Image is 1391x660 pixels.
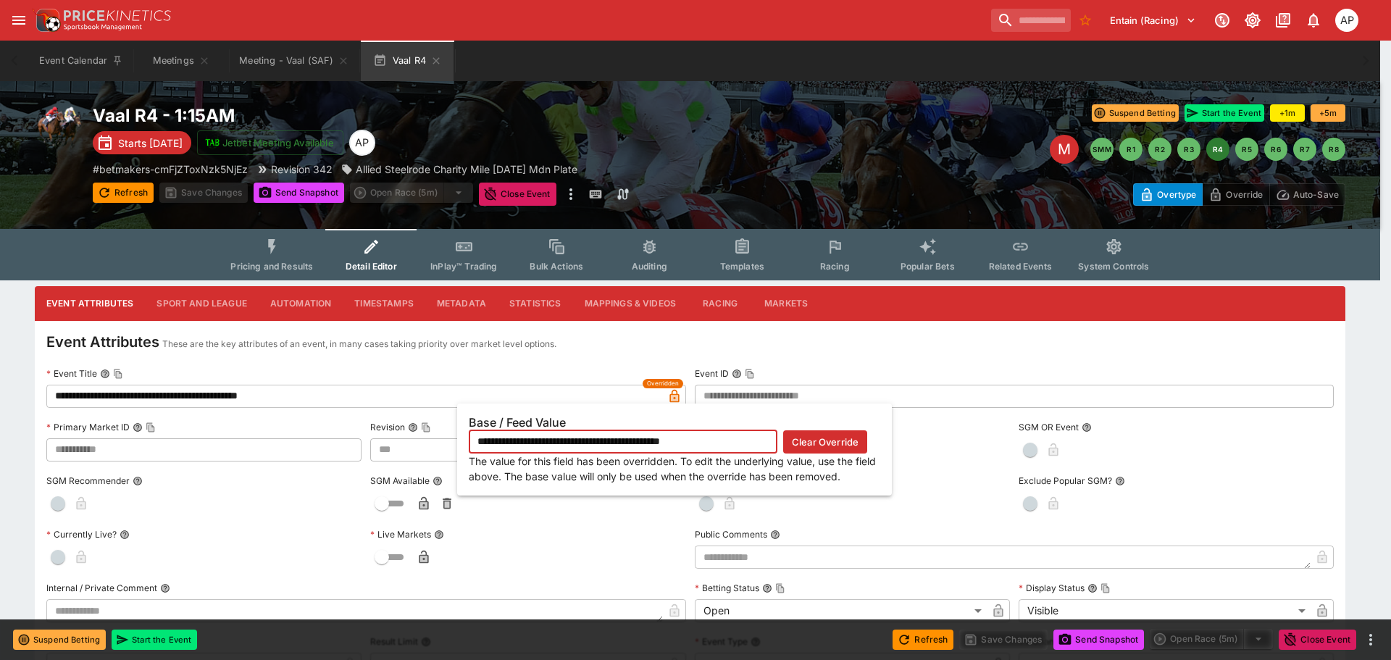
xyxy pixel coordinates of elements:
p: Copy To Clipboard [93,162,248,177]
p: SGM OR Event [1019,421,1079,433]
button: SMM [1090,138,1114,161]
button: R4 [1206,138,1229,161]
button: Start the Event [112,630,197,650]
button: Refresh [93,183,154,203]
input: search [991,9,1071,32]
p: Event Title [46,367,97,380]
img: Sportsbook Management [64,24,142,30]
button: Meetings [135,41,227,81]
p: Allied Steelrode Charity Mile [DATE] Mdn Plate [356,162,577,177]
p: SGM Recommender [46,475,130,487]
p: Currently Live? [46,528,117,540]
button: R6 [1264,138,1287,161]
p: Betting Status [695,582,759,594]
button: R1 [1119,138,1143,161]
button: Close Event [479,183,556,206]
button: Copy To Clipboard [113,369,123,379]
h2: Copy To Clipboard [93,104,719,127]
p: Overtype [1157,187,1196,202]
p: Internal / Private Comment [46,582,157,594]
span: Popular Bets [901,261,955,272]
button: Timestamps [343,286,425,321]
p: Starts [DATE] [118,135,183,151]
p: Live Markets [370,528,431,540]
span: Detail Editor [346,261,397,272]
button: Toggle light/dark mode [1240,7,1266,33]
div: Event type filters [219,229,1161,280]
span: InPlay™ Trading [430,261,497,272]
button: Start the Event [1185,104,1264,122]
div: Visible [1019,599,1311,622]
button: Mappings & Videos [573,286,688,321]
div: Allan Pollitt [1335,9,1358,32]
p: SGM Available [370,475,430,487]
div: split button [350,183,473,203]
p: These are the key attributes of an event, in many cases taking priority over market level options. [162,337,556,351]
button: Meeting - Vaal (SAF) [230,41,358,81]
p: Exclude Popular SGM? [1019,475,1112,487]
span: Auditing [632,261,667,272]
button: Copy To Clipboard [1100,583,1111,593]
p: Override [1226,187,1263,202]
button: Send Snapshot [254,183,344,203]
button: Copy To Clipboard [745,369,755,379]
img: jetbet-logo.svg [205,135,220,150]
button: Event Calendar [30,41,132,81]
span: Related Events [989,261,1052,272]
img: horse_racing.png [35,104,81,151]
button: Documentation [1270,7,1296,33]
button: Copy To Clipboard [421,422,431,433]
button: Suspend Betting [1092,104,1179,122]
p: Auto-Save [1293,187,1339,202]
div: Allied Steelrode Charity Mile 1 November Mdn Plate [341,162,577,177]
button: R2 [1148,138,1171,161]
button: +5m [1311,104,1345,122]
div: split button [1150,629,1273,649]
p: Revision [370,421,405,433]
button: +1m [1270,104,1305,122]
button: No Bookmarks [1074,9,1097,32]
button: Refresh [893,630,953,650]
h6: Base / Feed Value [469,415,880,430]
div: Allan Pollitt [349,130,375,156]
button: Statistics [498,286,573,321]
span: Bulk Actions [530,261,583,272]
button: Metadata [425,286,498,321]
button: Connected to PK [1209,7,1235,33]
button: Sport and League [145,286,258,321]
button: Suspend Betting [13,630,106,650]
button: Copy To Clipboard [775,583,785,593]
span: Overridden [647,379,679,388]
nav: pagination navigation [1090,138,1345,161]
div: Open [695,599,987,622]
button: Automation [259,286,343,321]
button: open drawer [6,7,32,33]
span: Templates [720,261,764,272]
span: System Controls [1078,261,1149,272]
div: Edit Meeting [1050,135,1079,164]
button: R3 [1177,138,1200,161]
button: R8 [1322,138,1345,161]
button: Clear Override [783,430,867,454]
button: more [1362,631,1379,648]
img: PriceKinetics [64,10,171,21]
button: Copy To Clipboard [146,422,156,433]
button: Allan Pollitt [1331,4,1363,36]
div: Start From [1133,183,1345,206]
button: Jetbet Meeting Available [197,130,343,155]
button: Vaal R4 [361,41,454,81]
button: Select Tenant [1101,9,1205,32]
span: Racing [820,261,850,272]
span: Pricing and Results [230,261,313,272]
p: Display Status [1019,582,1085,594]
img: PriceKinetics Logo [32,6,61,35]
button: Close Event [1279,630,1356,650]
p: The value for this field has been overridden. To edit the underlying value, use the field above. ... [469,454,880,484]
button: R5 [1235,138,1258,161]
button: more [562,183,580,206]
button: Notifications [1300,7,1327,33]
p: Revision 342 [271,162,333,177]
p: Primary Market ID [46,421,130,433]
button: Send Snapshot [1053,630,1144,650]
button: Markets [753,286,819,321]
